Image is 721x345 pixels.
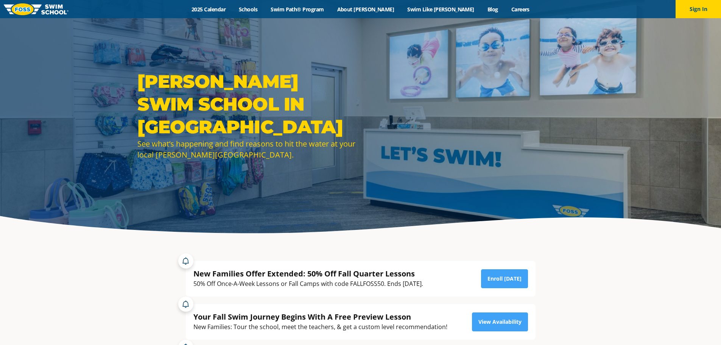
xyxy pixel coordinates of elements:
a: Blog [481,6,505,13]
div: 50% Off Once-A-Week Lessons or Fall Camps with code FALLFOSS50. Ends [DATE]. [193,279,423,289]
div: Your Fall Swim Journey Begins With A Free Preview Lesson [193,312,447,322]
a: Enroll [DATE] [481,269,528,288]
h1: [PERSON_NAME] Swim School in [GEOGRAPHIC_DATA] [137,70,357,138]
a: View Availability [472,312,528,331]
a: Swim Path® Program [264,6,330,13]
img: FOSS Swim School Logo [4,3,69,15]
a: 2025 Calendar [185,6,232,13]
a: About [PERSON_NAME] [330,6,401,13]
div: See what’s happening and find reasons to hit the water at your local [PERSON_NAME][GEOGRAPHIC_DATA]. [137,138,357,160]
a: Schools [232,6,264,13]
a: Careers [505,6,536,13]
div: New Families Offer Extended: 50% Off Fall Quarter Lessons [193,269,423,279]
a: Swim Like [PERSON_NAME] [401,6,481,13]
div: New Families: Tour the school, meet the teachers, & get a custom level recommendation! [193,322,447,332]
